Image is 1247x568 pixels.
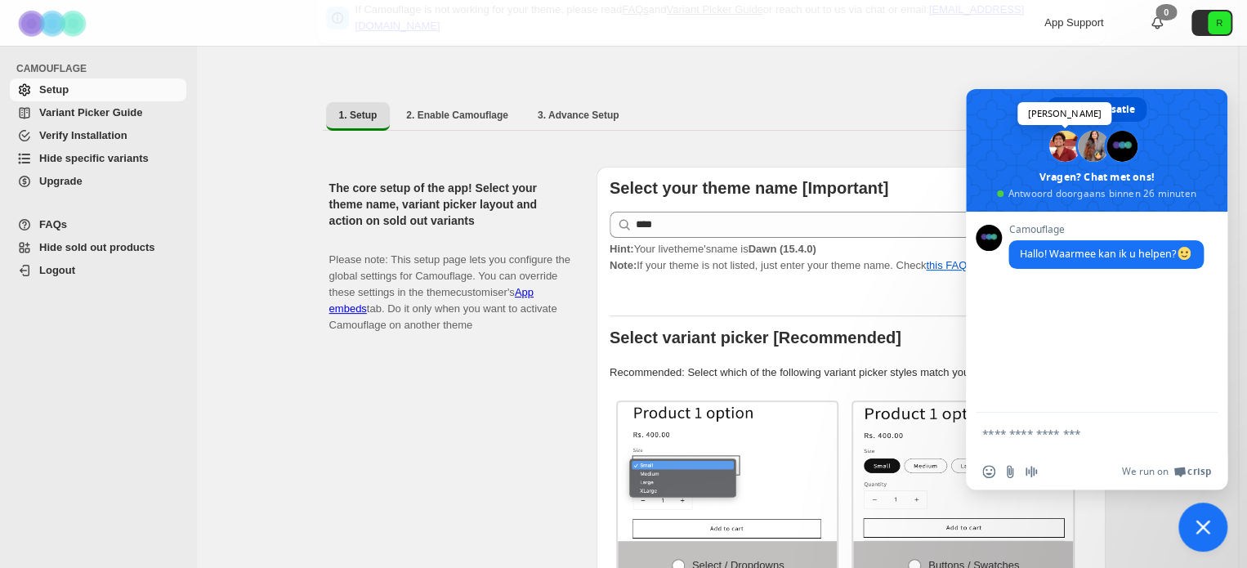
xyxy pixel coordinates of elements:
[39,218,67,230] span: FAQs
[610,329,901,347] b: Select variant picker [Recommended]
[1044,16,1103,29] span: App Support
[1047,97,1146,122] div: Conversatie
[610,179,888,197] b: Select your theme name [Important]
[10,101,186,124] a: Variant Picker Guide
[853,402,1073,541] img: Buttons / Swatches
[1191,10,1232,36] button: Avatar with initials R
[10,259,186,282] a: Logout
[610,365,1093,381] p: Recommended: Select which of the following variant picker styles match your theme.
[926,259,967,271] a: this FAQ
[39,264,75,276] span: Logout
[538,109,619,122] span: 3. Advance Setup
[1208,11,1231,34] span: Avatar with initials R
[1122,465,1211,478] a: We run onCrisp
[982,427,1175,441] textarea: Typ een bericht...
[1003,465,1017,478] span: Stuur een bestand
[1187,465,1211,478] span: Crisp
[39,175,83,187] span: Upgrade
[748,243,816,255] strong: Dawn (15.4.0)
[10,236,186,259] a: Hide sold out products
[406,109,508,122] span: 2. Enable Camouflage
[618,402,838,541] img: Select / Dropdowns
[1077,97,1135,122] span: Conversatie
[1178,503,1227,552] div: Chat sluiten
[10,124,186,147] a: Verify Installation
[339,109,378,122] span: 1. Setup
[39,83,69,96] span: Setup
[1149,15,1165,31] a: 0
[1216,18,1222,28] text: R
[610,243,816,255] span: Your live theme's name is
[10,213,186,236] a: FAQs
[610,243,634,255] strong: Hint:
[610,241,1093,274] p: If your theme is not listed, just enter your theme name. Check to find your theme name.
[10,170,186,193] a: Upgrade
[10,147,186,170] a: Hide specific variants
[329,235,570,333] p: Please note: This setup page lets you configure the global settings for Camouflage. You can overr...
[1025,465,1038,478] span: Audiobericht opnemen
[13,1,95,46] img: Camouflage
[1020,247,1192,261] span: Hallo! Waarmee kan ik u helpen?
[982,465,995,478] span: Emoji invoegen
[10,78,186,101] a: Setup
[16,62,188,75] span: CAMOUFLAGE
[1008,224,1204,235] span: Camouflage
[329,180,570,229] h2: The core setup of the app! Select your theme name, variant picker layout and action on sold out v...
[39,241,155,253] span: Hide sold out products
[39,106,142,119] span: Variant Picker Guide
[39,152,149,164] span: Hide specific variants
[39,129,127,141] span: Verify Installation
[1155,4,1177,20] div: 0
[1122,465,1169,478] span: We run on
[610,259,637,271] strong: Note:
